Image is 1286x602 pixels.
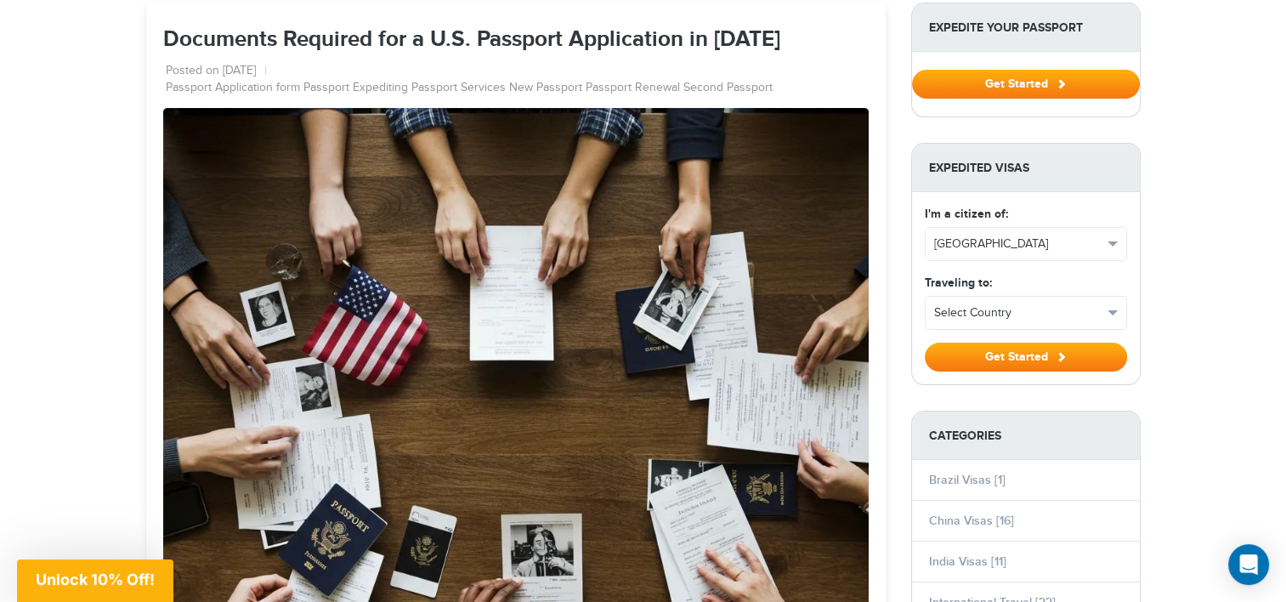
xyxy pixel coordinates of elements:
[912,144,1140,192] strong: Expedited Visas
[912,70,1140,99] button: Get Started
[929,514,1014,528] a: China Visas [16]
[509,80,582,97] a: New Passport
[411,80,506,97] a: Passport Services
[925,343,1127,372] button: Get Started
[926,297,1126,329] button: Select Country
[303,80,408,97] a: Passport Expediting
[934,236,1102,253] span: [GEOGRAPHIC_DATA]
[586,80,680,97] a: Passport Renewal
[925,274,992,292] label: Traveling to:
[683,80,773,97] a: Second Passport
[929,473,1006,487] a: Brazil Visas [1]
[912,3,1140,52] strong: Expedite Your Passport
[166,63,267,80] li: Posted on [DATE]
[934,304,1102,321] span: Select Country
[163,28,869,53] h1: Documents Required for a U.S. Passport Application in [DATE]
[166,80,300,97] a: Passport Application form
[17,559,173,602] div: Unlock 10% Off!
[1228,544,1269,585] div: Open Intercom Messenger
[929,554,1006,569] a: India Visas [11]
[36,571,155,588] span: Unlock 10% Off!
[912,412,1140,460] strong: Categories
[912,77,1140,90] a: Get Started
[925,205,1008,223] label: I'm a citizen of:
[926,228,1126,260] button: [GEOGRAPHIC_DATA]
